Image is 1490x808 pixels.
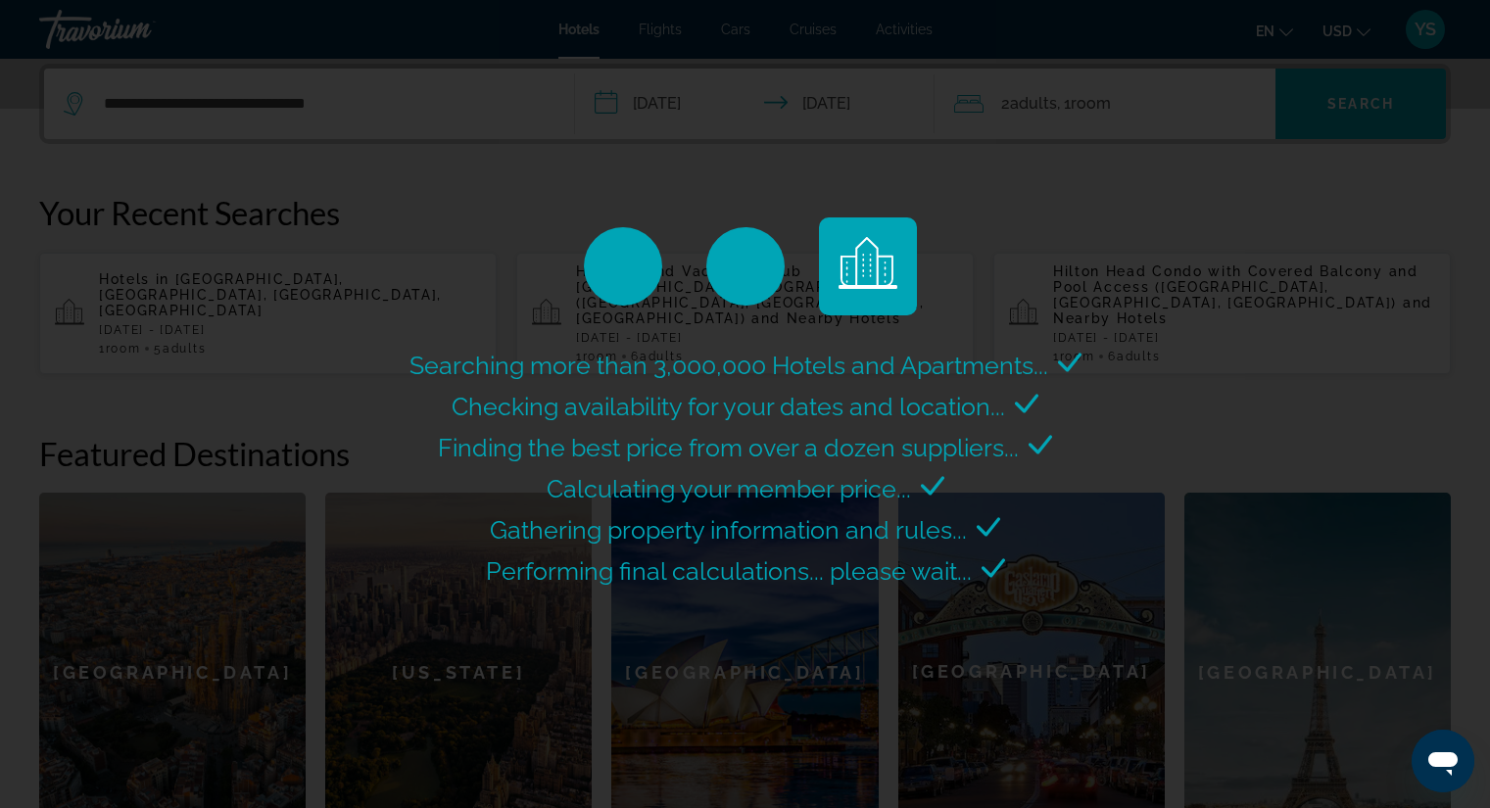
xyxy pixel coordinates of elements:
span: Finding the best price from over a dozen suppliers... [438,433,1019,462]
span: Checking availability for your dates and location... [452,392,1005,421]
span: Searching more than 3,000,000 Hotels and Apartments... [409,351,1048,380]
iframe: Button to launch messaging window [1412,730,1474,792]
span: Performing final calculations... please wait... [486,556,972,586]
span: Calculating your member price... [547,474,911,503]
span: Gathering property information and rules... [490,515,967,545]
